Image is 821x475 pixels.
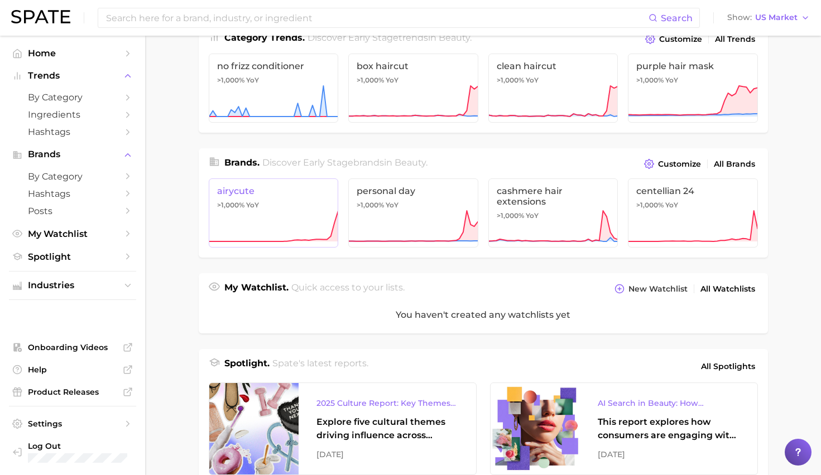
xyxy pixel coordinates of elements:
[217,61,330,71] span: no frizz conditioner
[9,225,136,243] a: My Watchlist
[636,61,750,71] span: purple hair mask
[28,419,117,429] span: Settings
[28,441,127,451] span: Log Out
[755,14,798,21] span: US Market
[488,178,618,248] a: cashmere hair extensions>1,000% YoY
[9,185,136,202] a: Hashtags
[316,396,458,410] div: 2025 Culture Report: Key Themes That Are Shaping Consumer Demand
[217,186,330,196] span: airycute
[701,360,755,373] span: All Spotlights
[224,357,270,376] h1: Spotlight.
[28,92,117,103] span: by Category
[28,206,117,216] span: Posts
[9,123,136,140] a: Hashtags
[357,61,470,71] span: box haircut
[28,387,117,397] span: Product Releases
[488,54,618,123] a: clean haircut>1,000% YoY
[9,361,136,378] a: Help
[712,32,758,47] a: All Trends
[9,45,136,62] a: Home
[665,201,678,210] span: YoY
[272,357,368,376] h2: Spate's latest reports.
[9,415,136,432] a: Settings
[665,76,678,85] span: YoY
[209,382,477,475] a: 2025 Culture Report: Key Themes That Are Shaping Consumer DemandExplore five cultural themes driv...
[357,76,384,84] span: >1,000%
[28,127,117,137] span: Hashtags
[11,10,70,23] img: SPATE
[28,365,117,375] span: Help
[698,282,758,297] a: All Watchlists
[316,448,458,461] div: [DATE]
[659,35,702,44] span: Customize
[28,149,117,159] span: Brands
[316,415,458,442] div: Explore five cultural themes driving influence across beauty, food, and pop culture.
[348,54,478,123] a: box haircut>1,000% YoY
[641,156,703,172] button: Customize
[217,201,244,209] span: >1,000%
[291,281,405,297] h2: Quick access to your lists.
[598,448,740,461] div: [DATE]
[9,67,136,84] button: Trends
[628,284,688,294] span: New Watchlist
[661,13,693,23] span: Search
[395,157,426,168] span: beauty
[628,178,758,248] a: centellian 24>1,000% YoY
[357,201,384,209] span: >1,000%
[9,339,136,356] a: Onboarding Videos
[612,281,690,297] button: New Watchlist
[28,342,117,352] span: Onboarding Videos
[714,159,755,169] span: All Brands
[28,109,117,120] span: Ingredients
[386,76,399,85] span: YoY
[9,384,136,400] a: Product Releases
[28,71,117,81] span: Trends
[727,14,752,21] span: Show
[9,438,136,466] a: Log out. Currently logged in with e-mail lexa@thedps.co.
[246,201,259,210] span: YoY
[636,186,750,196] span: centellian 24
[497,76,524,84] span: >1,000%
[224,157,260,168] span: Brands .
[28,280,117,290] span: Industries
[28,188,117,199] span: Hashtags
[526,211,539,220] span: YoY
[9,248,136,265] a: Spotlight
[105,8,649,27] input: Search here for a brand, industry, or ingredient
[724,11,813,25] button: ShowUS Market
[636,76,664,84] span: >1,000%
[490,382,758,475] a: AI Search in Beauty: How Consumers Are Using ChatGPT vs. Google SearchThis report explores how co...
[642,31,704,47] button: Customize
[308,32,472,43] span: Discover Early Stage trends in .
[386,201,399,210] span: YoY
[715,35,755,44] span: All Trends
[9,89,136,106] a: by Category
[9,202,136,220] a: Posts
[9,106,136,123] a: Ingredients
[28,229,117,239] span: My Watchlist
[598,415,740,442] div: This report explores how consumers are engaging with AI-powered search tools — and what it means ...
[209,54,339,123] a: no frizz conditioner>1,000% YoY
[246,76,259,85] span: YoY
[700,284,755,294] span: All Watchlists
[262,157,428,168] span: Discover Early Stage brands in .
[497,61,610,71] span: clean haircut
[497,211,524,220] span: >1,000%
[357,186,470,196] span: personal day
[628,54,758,123] a: purple hair mask>1,000% YoY
[9,146,136,163] button: Brands
[526,76,539,85] span: YoY
[658,159,701,169] span: Customize
[598,396,740,410] div: AI Search in Beauty: How Consumers Are Using ChatGPT vs. Google Search
[28,171,117,182] span: by Category
[348,178,478,248] a: personal day>1,000% YoY
[28,251,117,262] span: Spotlight
[497,186,610,207] span: cashmere hair extensions
[9,277,136,294] button: Industries
[439,32,470,43] span: beauty
[209,178,339,248] a: airycute>1,000% YoY
[217,76,244,84] span: >1,000%
[199,297,768,333] div: You haven't created any watchlists yet
[9,168,136,185] a: by Category
[224,32,305,43] span: Category Trends .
